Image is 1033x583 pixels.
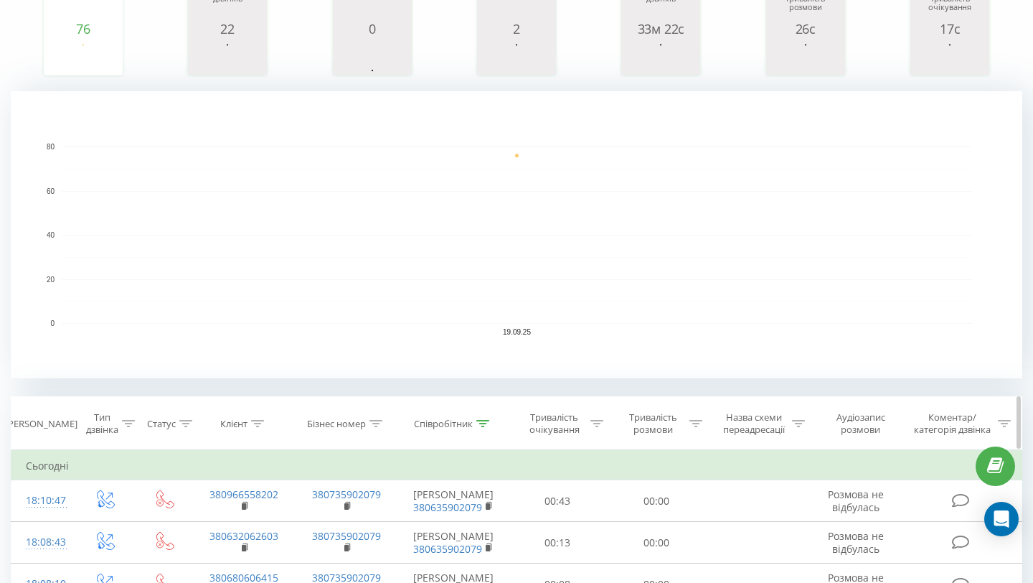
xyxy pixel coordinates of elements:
div: [PERSON_NAME] [5,418,77,430]
td: [PERSON_NAME] [398,522,509,564]
div: 18:10:47 [26,487,60,515]
a: 380735902079 [312,488,381,501]
div: 26с [770,22,841,36]
td: 00:13 [509,522,608,564]
div: Тривалість розмови [620,411,686,436]
text: 40 [47,231,55,239]
div: Клієнт [220,418,247,430]
a: 380632062603 [209,529,278,543]
td: 00:00 [607,522,706,564]
div: Коментар/категорія дзвінка [910,411,994,436]
div: Співробітник [414,418,473,430]
div: Тривалість очікування [522,411,588,436]
div: 18:08:43 [26,528,60,556]
div: 0 [336,22,408,36]
a: 380635902079 [413,542,482,556]
text: 60 [47,187,55,195]
text: 0 [50,320,55,327]
div: 33м 22с [625,22,697,36]
svg: A chart. [770,36,841,79]
text: 80 [47,143,55,151]
div: 2 [481,22,552,36]
div: 22 [192,22,263,36]
svg: A chart. [11,91,1022,378]
div: Тип дзвінка [86,411,118,436]
td: [PERSON_NAME] [398,480,509,522]
svg: A chart. [47,36,119,79]
div: 76 [47,22,119,36]
div: Бізнес номер [307,418,366,430]
span: Розмова не відбулась [828,488,884,514]
div: Аудіозапис розмови [821,411,900,436]
a: 380735902079 [312,529,381,543]
a: 380966558202 [209,488,278,501]
a: 380635902079 [413,500,482,514]
text: 19.09.25 [503,328,531,336]
td: Сьогодні [11,452,1022,480]
svg: A chart. [192,36,263,79]
div: 17с [914,22,986,36]
text: 20 [47,276,55,284]
div: Статус [147,418,176,430]
div: Назва схеми переадресації [719,411,788,436]
span: Розмова не відбулась [828,529,884,556]
td: 00:43 [509,480,608,522]
svg: A chart. [625,36,697,79]
td: 00:00 [607,480,706,522]
div: Open Intercom Messenger [984,502,1019,536]
svg: A chart. [914,36,986,79]
svg: A chart. [336,36,408,79]
svg: A chart. [481,36,552,79]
